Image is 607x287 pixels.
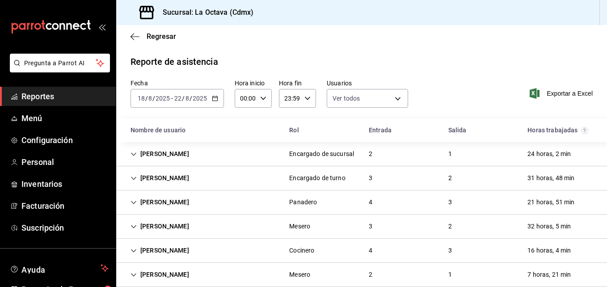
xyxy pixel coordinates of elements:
[235,80,272,86] label: Hora inicio
[362,122,441,139] div: HeadCell
[282,242,321,259] div: Cell
[123,218,196,235] div: Cell
[131,32,176,41] button: Regresar
[520,218,578,235] div: Cell
[531,88,593,99] button: Exportar a Excel
[520,122,600,139] div: HeadCell
[441,170,459,186] div: Cell
[123,266,196,283] div: Cell
[282,146,361,162] div: Cell
[6,65,110,74] a: Pregunta a Parrot AI
[123,122,282,139] div: HeadCell
[520,170,582,186] div: Cell
[362,218,379,235] div: Cell
[362,170,379,186] div: Cell
[131,80,224,86] label: Fecha
[333,94,360,103] span: Ver todos
[520,242,578,259] div: Cell
[279,80,316,86] label: Hora fin
[21,90,109,102] span: Reportes
[441,194,459,211] div: Cell
[581,127,588,134] svg: El total de horas trabajadas por usuario es el resultado de la suma redondeada del registro de ho...
[327,80,408,86] label: Usuarios
[21,263,97,274] span: Ayuda
[520,266,578,283] div: Cell
[441,218,459,235] div: Cell
[123,146,196,162] div: Cell
[116,215,607,239] div: Row
[282,266,317,283] div: Cell
[282,218,317,235] div: Cell
[21,112,109,124] span: Menú
[147,32,176,41] span: Regresar
[190,95,192,102] span: /
[282,170,352,186] div: Cell
[116,190,607,215] div: Row
[362,266,379,283] div: Cell
[116,263,607,287] div: Row
[98,23,105,30] button: open_drawer_menu
[123,194,196,211] div: Cell
[362,146,379,162] div: Cell
[116,142,607,166] div: Row
[441,146,459,162] div: Cell
[182,95,185,102] span: /
[520,194,582,211] div: Cell
[441,122,521,139] div: HeadCell
[441,266,459,283] div: Cell
[520,146,578,162] div: Cell
[10,54,110,72] button: Pregunta a Parrot AI
[362,242,379,259] div: Cell
[21,200,109,212] span: Facturación
[116,118,607,142] div: Head
[123,170,196,186] div: Cell
[24,59,96,68] span: Pregunta a Parrot AI
[156,7,253,18] h3: Sucursal: La Octava (Cdmx)
[116,166,607,190] div: Row
[282,122,362,139] div: HeadCell
[289,246,314,255] div: Cocinero
[441,242,459,259] div: Cell
[131,55,218,68] div: Reporte de asistencia
[21,178,109,190] span: Inventarios
[145,95,148,102] span: /
[192,95,207,102] input: ----
[21,222,109,234] span: Suscripción
[137,95,145,102] input: --
[185,95,190,102] input: --
[174,95,182,102] input: --
[152,95,155,102] span: /
[116,239,607,263] div: Row
[362,194,379,211] div: Cell
[21,156,109,168] span: Personal
[289,198,317,207] div: Panadero
[282,194,324,211] div: Cell
[21,134,109,146] span: Configuración
[148,95,152,102] input: --
[289,173,345,183] div: Encargado de turno
[289,270,310,279] div: Mesero
[155,95,170,102] input: ----
[289,222,310,231] div: Mesero
[171,95,173,102] span: -
[289,149,354,159] div: Encargado de sucursal
[123,242,196,259] div: Cell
